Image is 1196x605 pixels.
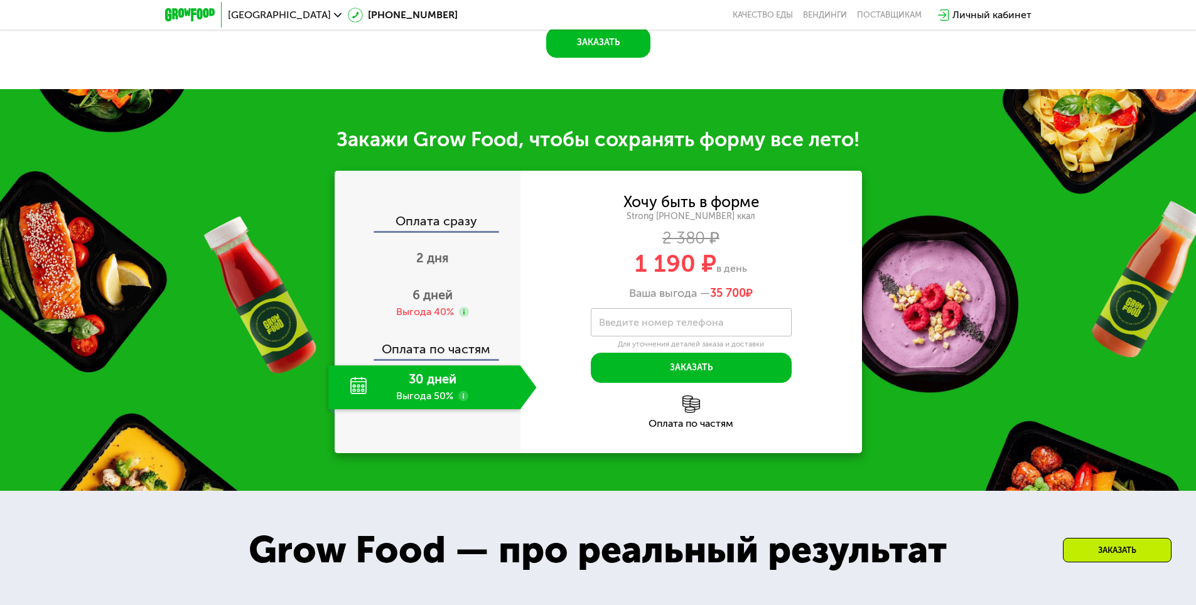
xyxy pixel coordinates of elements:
button: Заказать [546,28,650,58]
span: [GEOGRAPHIC_DATA] [228,10,331,20]
div: Хочу быть в форме [623,195,759,209]
div: Личный кабинет [952,8,1032,23]
div: Strong [PHONE_NUMBER] ккал [520,211,862,222]
a: Качество еды [733,10,793,20]
span: 35 700 [710,286,746,300]
span: 1 190 ₽ [635,249,716,278]
div: Оплата по частям [336,330,520,359]
div: Для уточнения деталей заказа и доставки [591,340,792,350]
label: Введите номер телефона [599,319,723,326]
div: Оплата по частям [520,419,862,429]
span: ₽ [710,287,753,301]
div: Grow Food — про реальный результат [221,522,974,578]
div: 2 380 ₽ [520,232,862,245]
div: Оплата сразу [336,215,520,231]
span: 6 дней [412,287,453,302]
a: Вендинги [803,10,847,20]
div: Заказать [1063,538,1172,562]
span: в день [716,262,747,274]
button: Заказать [591,353,792,383]
div: Ваша выгода — [520,287,862,301]
div: Выгода 40% [396,305,454,319]
img: l6xcnZfty9opOoJh.png [682,395,700,413]
div: поставщикам [857,10,922,20]
a: [PHONE_NUMBER] [348,8,458,23]
span: 2 дня [416,250,449,265]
